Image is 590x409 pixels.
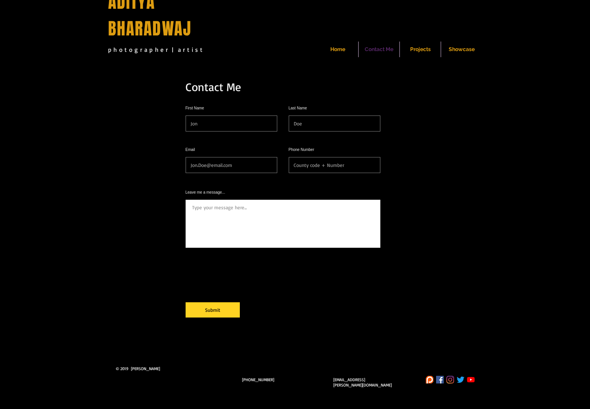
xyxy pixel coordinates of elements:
[327,42,349,57] p: Home
[289,157,380,173] input: County code + Number
[186,157,277,173] input: Jon.Doe@email.com
[186,191,380,194] label: Leave me a message...
[108,16,192,41] a: BHARADWAJ
[359,42,399,57] a: Contact Me
[205,306,220,313] span: Submit
[186,106,277,110] label: First Name
[289,115,380,132] input: Doe
[467,376,475,383] img: YouTube
[186,115,277,132] input: Jon
[436,376,444,383] img: Facebook Social Icon
[289,148,380,152] label: Phone Number
[426,376,475,383] ul: Social Bar
[283,42,516,57] nav: Site
[242,377,274,382] a: [PHONE_NUMBER]
[116,366,226,372] div: © 2019 [PERSON_NAME]
[108,46,203,53] span: p h o t o g r a p h e r | a r t i s t
[426,376,433,383] img: patreon-logo-official-495x400
[186,148,277,152] label: Email
[186,302,240,318] button: Submit
[406,42,435,57] p: Projects
[400,42,441,57] div: Projects
[441,42,482,57] a: Showcase
[333,377,392,388] a: [EMAIL_ADDRESS][PERSON_NAME][DOMAIN_NAME]
[317,42,358,57] a: Home
[457,376,464,383] img: Twitter
[186,260,275,283] iframe: reCAPTCHA
[446,376,454,383] img: Instagram
[445,42,478,57] p: Showcase
[289,106,380,110] label: Last Name
[186,80,241,94] span: Contact Me
[361,42,397,57] p: Contact Me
